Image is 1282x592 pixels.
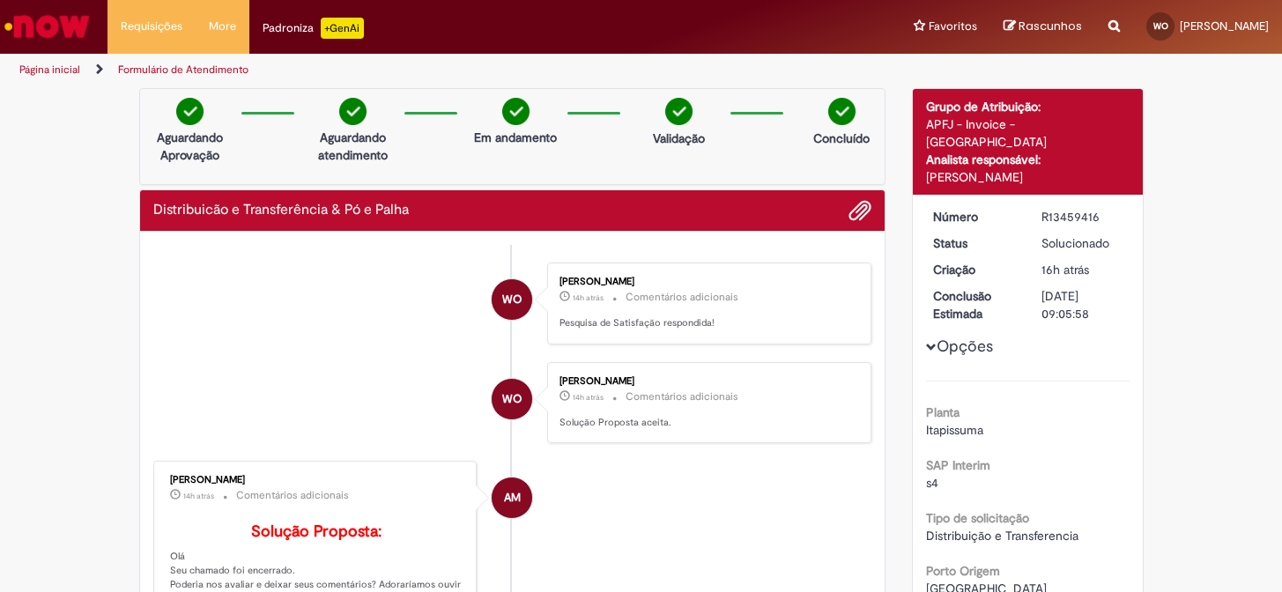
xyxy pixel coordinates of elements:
a: Formulário de Atendimento [118,63,248,77]
p: Pesquisa de Satisfação respondida! [559,316,853,330]
small: Comentários adicionais [626,290,738,305]
div: Walter Oliveira [492,379,532,419]
span: [PERSON_NAME] [1180,18,1269,33]
div: [PERSON_NAME] [559,376,853,387]
span: Favoritos [929,18,977,35]
div: [DATE] 09:05:58 [1041,287,1123,322]
small: Comentários adicionais [626,389,738,404]
ul: Trilhas de página [13,54,841,86]
span: More [209,18,236,35]
span: 14h atrás [573,392,604,403]
div: Padroniza [263,18,364,39]
dt: Status [920,234,1028,252]
div: [PERSON_NAME] [559,277,853,287]
a: Rascunhos [1004,18,1082,35]
div: Analista responsável: [926,151,1130,168]
span: WO [502,278,522,321]
div: [PERSON_NAME] [926,168,1130,186]
span: 16h atrás [1041,262,1089,277]
span: WO [1153,20,1168,32]
dt: Conclusão Estimada [920,287,1028,322]
b: SAP Interim [926,457,990,473]
span: Itapissuma [926,422,983,438]
dt: Criação [920,261,1028,278]
div: Solucionado [1041,234,1123,252]
b: Porto Origem [926,563,1000,579]
span: 14h atrás [573,292,604,303]
p: Concluído [813,129,870,147]
span: AM [504,477,521,519]
h2: Distribuicão e Transferência & Pó e Palha Histórico de tíquete [153,203,409,218]
img: ServiceNow [2,9,93,44]
button: Adicionar anexos [848,199,871,222]
span: s4 [926,475,938,491]
div: 28/08/2025 17:05:52 [1041,261,1123,278]
time: 28/08/2025 19:16:16 [573,292,604,303]
div: APFJ - Invoice - [GEOGRAPHIC_DATA] [926,115,1130,151]
div: Walter Oliveira [492,279,532,320]
b: Tipo de solicitação [926,510,1029,526]
img: check-circle-green.png [828,98,856,125]
time: 28/08/2025 17:05:52 [1041,262,1089,277]
p: Aguardando atendimento [310,129,396,164]
div: Ana Moraes [492,477,532,518]
time: 28/08/2025 19:06:51 [183,491,214,501]
p: Aguardando Aprovação [147,129,233,164]
b: Solução Proposta: [251,522,382,542]
p: Solução Proposta aceita. [559,416,853,430]
b: Planta [926,404,960,420]
span: WO [502,378,522,420]
img: check-circle-green.png [339,98,367,125]
img: check-circle-green.png [502,98,530,125]
time: 28/08/2025 19:16:07 [573,392,604,403]
span: Requisições [121,18,182,35]
a: Página inicial [19,63,80,77]
div: [PERSON_NAME] [170,475,463,485]
span: Distribuição e Transferencia [926,528,1078,544]
p: Em andamento [474,129,557,146]
span: Rascunhos [1019,18,1082,34]
small: Comentários adicionais [236,488,349,503]
div: Grupo de Atribuição: [926,98,1130,115]
img: check-circle-green.png [665,98,693,125]
div: R13459416 [1041,208,1123,226]
p: +GenAi [321,18,364,39]
p: Validação [653,129,705,147]
span: 14h atrás [183,491,214,501]
img: check-circle-green.png [176,98,204,125]
dt: Número [920,208,1028,226]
